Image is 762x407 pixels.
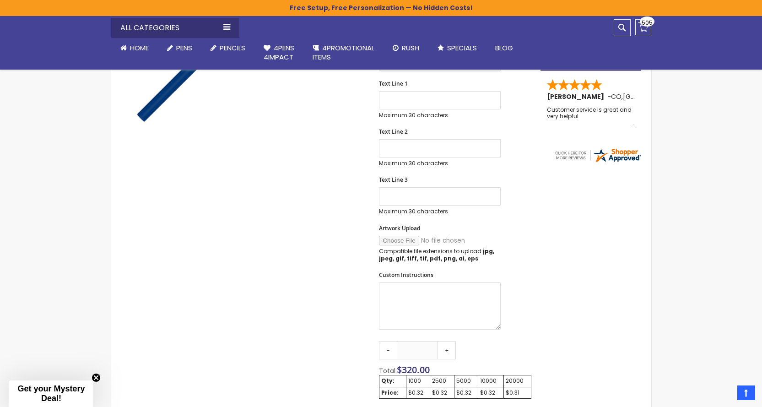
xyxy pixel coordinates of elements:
div: $0.32 [480,389,502,396]
span: CO [611,92,621,101]
span: Specials [447,43,477,53]
a: Pens [158,38,201,58]
span: 4Pens 4impact [264,43,294,62]
span: Get your Mystery Deal! [17,384,85,403]
span: $ [397,364,430,376]
strong: jpg, jpeg, gif, tiff, tif, pdf, png, ai, eps [379,247,494,262]
strong: Qty: [381,377,395,385]
div: 5000 [456,377,476,385]
span: - , [607,92,690,101]
a: + [438,341,456,359]
a: 4PROMOTIONALITEMS [303,38,384,68]
span: Home [130,43,149,53]
p: Maximum 30 characters [379,112,501,119]
span: Custom Instructions [379,271,433,279]
span: Text Line 2 [379,128,408,136]
a: Blog [486,38,522,58]
div: 1000 [408,377,428,385]
a: Pencils [201,38,254,58]
span: Pencils [220,43,245,53]
button: Close teaser [92,373,101,382]
img: 4pens.com widget logo [554,147,642,163]
a: 4pens.com certificate URL [554,157,642,165]
span: Blog [495,43,513,53]
span: [GEOGRAPHIC_DATA] [623,92,690,101]
span: Rush [402,43,419,53]
span: 4PROMOTIONAL ITEMS [313,43,374,62]
span: 505 [642,18,653,27]
div: $0.31 [506,389,529,396]
span: Total: [379,366,397,375]
span: Text Line 3 [379,176,408,184]
div: 2500 [432,377,452,385]
strong: Price: [381,389,399,396]
div: 10000 [480,377,502,385]
a: Top [737,385,755,400]
p: Maximum 30 characters [379,160,501,167]
a: - [379,341,397,359]
a: Rush [384,38,428,58]
div: $0.32 [408,389,428,396]
span: Pens [176,43,192,53]
a: 4Pens4impact [254,38,303,68]
a: Specials [428,38,486,58]
p: Compatible file extensions to upload: [379,248,501,262]
a: Home [111,38,158,58]
span: Text Line 1 [379,80,408,87]
div: Customer service is great and very helpful [547,107,636,126]
span: [PERSON_NAME] [547,92,607,101]
div: All Categories [111,18,239,38]
a: 505 [635,19,651,35]
div: $0.32 [432,389,452,396]
div: $0.32 [456,389,476,396]
span: 320.00 [402,364,430,376]
p: Maximum 30 characters [379,208,501,215]
span: Artwork Upload [379,224,420,232]
div: Get your Mystery Deal!Close teaser [9,380,93,407]
div: 20000 [506,377,529,385]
